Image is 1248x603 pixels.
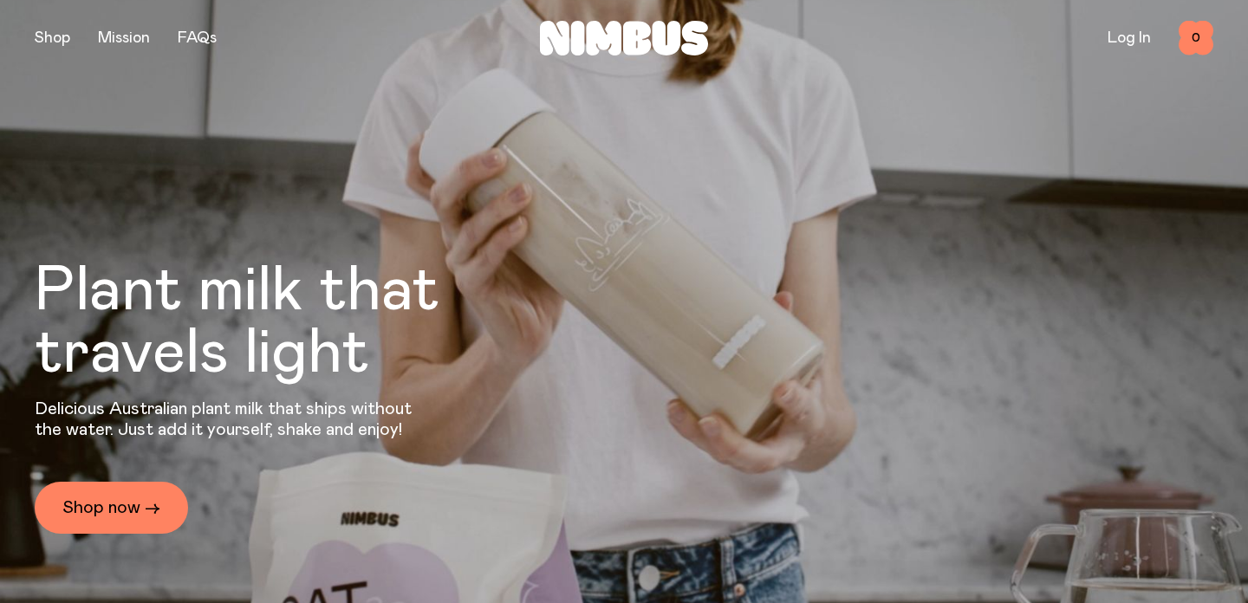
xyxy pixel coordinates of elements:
p: Delicious Australian plant milk that ships without the water. Just add it yourself, shake and enjoy! [35,399,423,440]
a: Shop now → [35,482,188,534]
a: Mission [98,30,150,46]
a: FAQs [178,30,217,46]
h1: Plant milk that travels light [35,260,534,385]
a: Log In [1108,30,1151,46]
button: 0 [1179,21,1213,55]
